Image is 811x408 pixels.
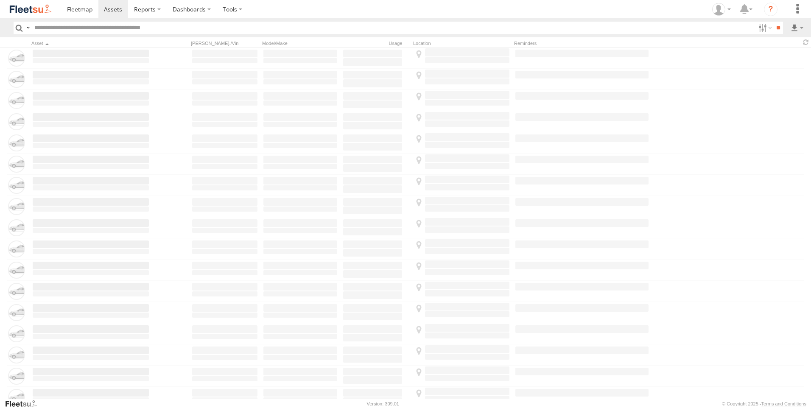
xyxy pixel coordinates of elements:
[8,3,53,15] img: fleetsu-logo-horizontal.svg
[709,3,734,16] div: Ghasan Arshad
[755,22,773,34] label: Search Filter Options
[262,40,338,46] div: Model/Make
[342,40,410,46] div: Usage
[367,401,399,406] div: Version: 309.01
[413,40,511,46] div: Location
[191,40,259,46] div: [PERSON_NAME]./Vin
[801,38,811,46] span: Refresh
[25,22,31,34] label: Search Query
[790,22,804,34] label: Export results as...
[5,400,44,408] a: Visit our Website
[31,40,150,46] div: Click to Sort
[514,40,650,46] div: Reminders
[761,401,806,406] a: Terms and Conditions
[722,401,806,406] div: © Copyright 2025 -
[764,3,777,16] i: ?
